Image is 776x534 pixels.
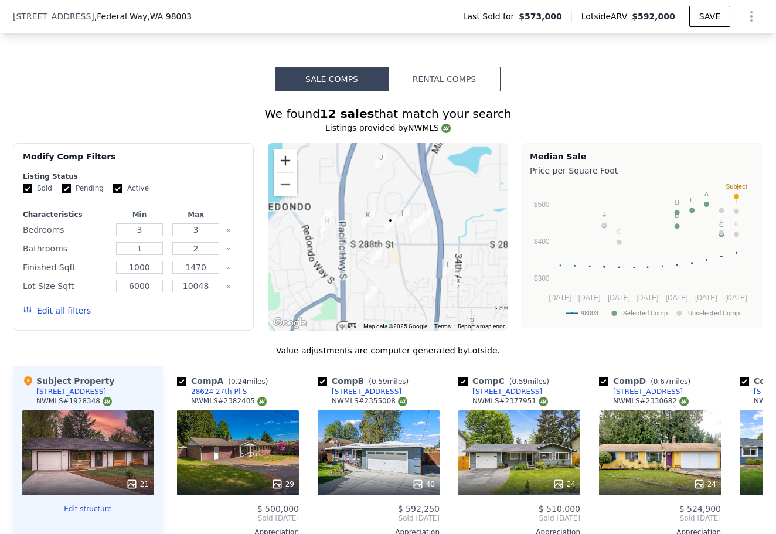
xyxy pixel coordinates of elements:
text: $500 [534,200,550,209]
a: Open this area in Google Maps (opens a new window) [271,315,309,331]
label: Pending [62,183,104,193]
div: 21 [126,478,149,490]
label: Active [113,183,149,193]
button: Clear [226,228,231,233]
div: Finished Sqft [23,259,109,275]
button: Clear [226,284,231,289]
img: NWMLS Logo [103,397,112,406]
span: ( miles) [505,377,554,386]
text: [DATE] [549,294,571,302]
div: Comp D [599,375,695,387]
a: 28624 27th Pl S [177,387,247,396]
span: Map data ©2025 Google [363,323,427,329]
text: D [675,212,679,219]
span: $ 510,000 [539,504,580,513]
span: Lotside ARV [581,11,632,22]
a: Report a map error [458,323,505,329]
input: Active [113,184,122,193]
text: A [704,191,709,198]
text: I [736,198,737,205]
text: G [617,228,622,235]
a: [STREET_ADDRESS] [599,387,683,396]
div: [STREET_ADDRESS] [332,387,401,396]
div: We found that match your search [13,106,763,122]
span: Sold [DATE] [318,513,440,523]
div: Median Sale [530,151,755,162]
text: 98003 [581,309,598,317]
div: Lot Size Sqft [23,278,109,294]
div: Listings provided by NWMLS [13,122,763,134]
div: Subject Property [22,375,114,387]
span: $ 500,000 [257,504,299,513]
button: Rental Comps [388,67,501,91]
text: F [690,196,694,203]
div: 29 [271,478,294,490]
div: Value adjustments are computer generated by Lotside . [13,345,763,356]
div: Listing Status [23,172,244,181]
div: 28624 27th Pl S [191,387,247,396]
a: Terms (opens in new tab) [434,323,451,329]
div: Modify Comp Filters [23,151,244,172]
div: [STREET_ADDRESS] [472,387,542,396]
span: $ 592,250 [398,504,440,513]
span: $ 524,900 [679,504,721,513]
input: Sold [23,184,32,193]
text: B [675,199,679,206]
button: Zoom out [274,173,297,196]
div: NWMLS # 2377951 [472,396,548,406]
div: Characteristics [23,210,109,219]
button: SAVE [689,6,730,27]
text: L [720,219,723,226]
div: NWMLS # 2330682 [613,396,689,406]
div: Bedrooms [23,222,109,238]
img: NWMLS Logo [257,397,267,406]
div: 2828 S 285th Pl [418,209,431,229]
span: 0.59 [512,377,527,386]
div: 2319 S 286th St [384,215,397,234]
div: 29318 32nd Pl S [442,259,455,279]
text: $300 [534,274,550,283]
text: [DATE] [725,294,747,302]
button: Edit all filters [23,305,91,317]
div: Price per Square Foot [530,162,755,179]
svg: A chart. [530,179,755,325]
a: [STREET_ADDRESS] [318,387,401,396]
text: Unselected Comp [688,309,740,317]
text: K [734,220,739,227]
span: Sold [DATE] [458,513,580,523]
text: C [719,221,724,228]
span: 0.59 [372,377,387,386]
div: 28624 27th Pl S [409,215,422,235]
div: 24 [553,478,576,490]
div: 24 [693,478,716,490]
div: Bathrooms [23,240,109,257]
div: 2234 S 292nd St [370,247,383,267]
div: 28504 20th Ave S [362,209,375,229]
text: [DATE] [578,294,601,302]
div: Min [114,210,165,219]
span: $573,000 [519,11,562,22]
text: Selected Comp [623,309,668,317]
span: , Federal Way [94,11,192,22]
label: Sold [23,183,52,193]
text: $400 [534,237,550,246]
button: Clear [226,266,231,270]
strong: 12 sales [320,107,375,121]
button: Show Options [740,5,763,28]
span: ( miles) [646,377,695,386]
div: 28443 15th Ave S [321,208,333,227]
div: Comp B [318,375,413,387]
div: 2536 S 286th St [396,208,409,227]
span: $592,000 [632,12,675,21]
div: 40 [412,478,435,490]
div: NWMLS # 1928348 [36,396,112,406]
a: [STREET_ADDRESS] [458,387,542,396]
text: [DATE] [695,294,717,302]
text: [DATE] [608,294,630,302]
text: E [602,212,606,219]
span: [STREET_ADDRESS] [13,11,94,22]
span: , WA 98003 [147,12,192,21]
span: ( miles) [364,377,413,386]
button: Zoom in [274,149,297,172]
